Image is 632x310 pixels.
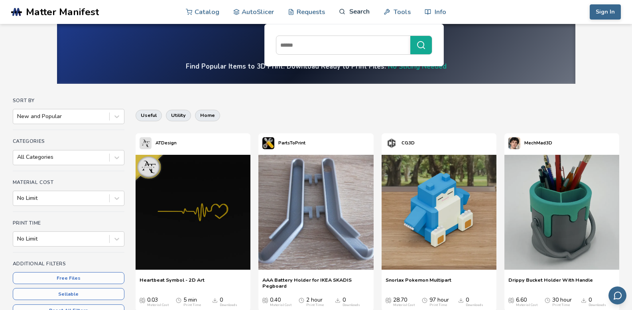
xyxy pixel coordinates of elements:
div: Print Time [552,303,570,307]
a: Heartbeat Symbol - 2D Art [140,277,205,289]
h4: Find Popular Items to 3D Print. Download Ready to Print Files. [186,62,447,71]
div: Downloads [589,303,606,307]
span: Average Cost [140,297,145,303]
div: 30 hour [552,297,572,307]
p: MechMad3D [524,139,552,147]
div: 0.40 [270,297,291,307]
div: 0 [589,297,606,307]
a: Drippy Bucket Holder With Handle [508,277,593,289]
div: 5 min [183,297,201,307]
span: Average Cost [508,297,514,303]
img: CG3D's profile [386,137,398,149]
span: Average Print Time [299,297,304,303]
button: Free Files [13,272,124,284]
img: ATDesign's profile [140,137,152,149]
button: Sign In [590,4,621,20]
div: 0 [466,297,483,307]
a: AAA Battery Holder for IKEA SKADIS Pegboard [262,277,369,289]
button: Sellable [13,288,124,300]
h4: Additional Filters [13,261,124,267]
button: useful [136,110,162,121]
input: All Categories [17,154,19,160]
a: ATDesign's profileATDesign [136,133,181,153]
h4: Categories [13,138,124,144]
h4: Sort By [13,98,124,103]
span: Matter Manifest [26,6,99,18]
p: PartsToPrint [278,139,305,147]
div: 0.03 [147,297,169,307]
a: MechMad3D's profileMechMad3D [504,133,556,153]
div: Downloads [343,303,360,307]
div: 97 hour [429,297,449,307]
div: 0 [220,297,237,307]
div: Material Cost [270,303,291,307]
a: No Slicing Needed [388,62,447,71]
a: CG3D's profileCG3D [382,133,419,153]
p: ATDesign [156,139,177,147]
div: Downloads [220,303,237,307]
div: Print Time [429,303,447,307]
div: Print Time [183,303,201,307]
span: Downloads [212,297,218,303]
span: Average Cost [262,297,268,303]
input: No Limit [17,236,19,242]
span: Average Cost [386,297,391,303]
div: Material Cost [516,303,537,307]
img: PartsToPrint's profile [262,137,274,149]
span: Downloads [581,297,587,303]
div: Material Cost [393,303,415,307]
div: 6.60 [516,297,537,307]
div: 28.70 [393,297,415,307]
img: MechMad3D's profile [508,137,520,149]
span: Downloads [458,297,464,303]
input: No Limit [17,195,19,201]
div: Print Time [306,303,324,307]
div: Material Cost [147,303,169,307]
a: Snorlax Pokemon Multipart [386,277,451,289]
div: 2 hour [306,297,324,307]
span: Downloads [335,297,341,303]
div: Downloads [466,303,483,307]
button: Send feedback via email [608,286,626,304]
button: utility [166,110,191,121]
span: Average Print Time [422,297,427,303]
h4: Material Cost [13,180,124,185]
span: Average Print Time [176,297,181,303]
div: 0 [343,297,360,307]
a: PartsToPrint's profilePartsToPrint [258,133,309,153]
span: Average Print Time [545,297,550,303]
p: CG3D [402,139,415,147]
h4: Print Time [13,220,124,226]
button: home [195,110,220,121]
input: New and Popular [17,113,19,120]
